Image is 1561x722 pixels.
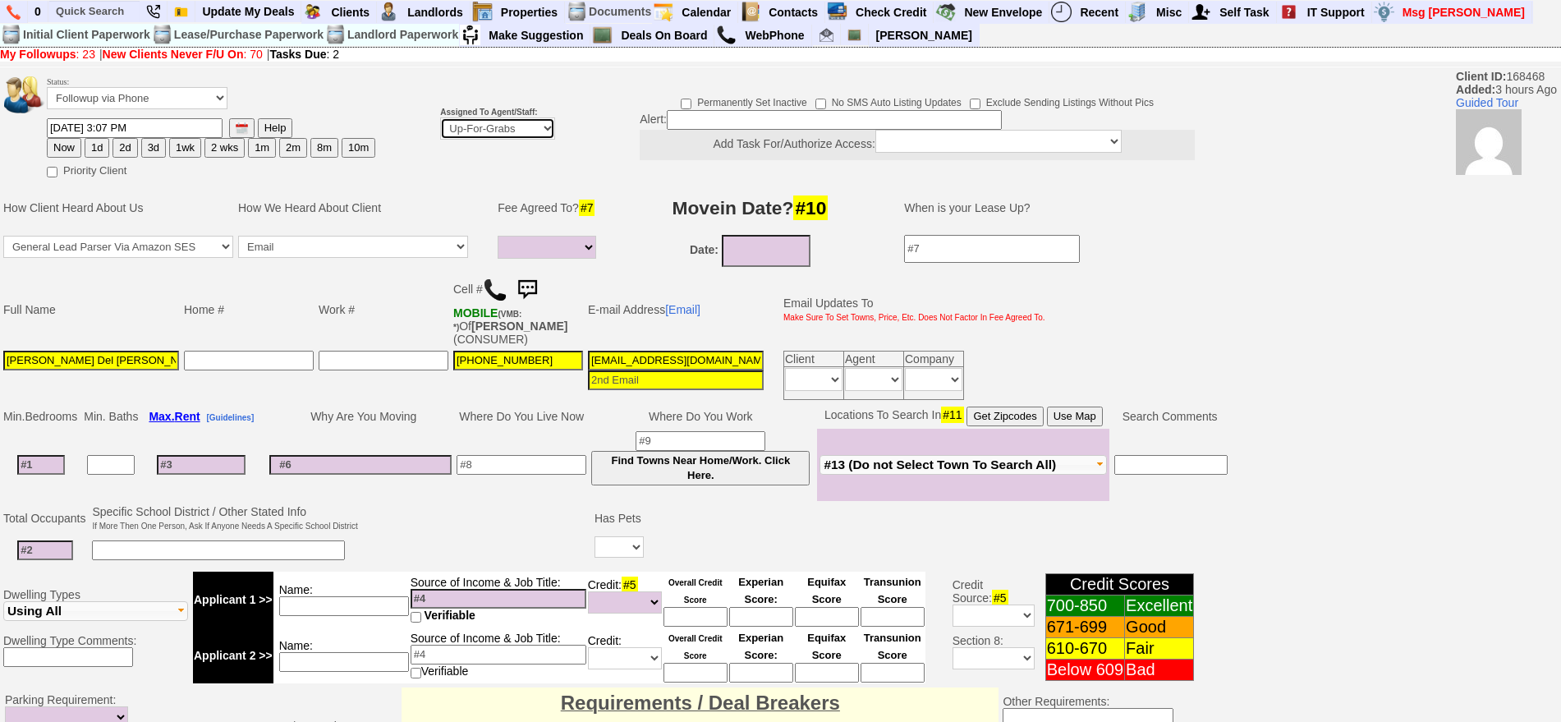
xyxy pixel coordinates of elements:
[25,410,77,423] span: Bedrooms
[585,271,766,348] td: E-mail Address
[206,413,254,422] b: [Guidelines]
[236,183,487,232] td: How We Heard About Client
[324,2,377,23] a: Clients
[1051,2,1072,22] img: recent.png
[1081,1,1130,13] a: Hide Logs
[587,572,663,628] td: Credit:
[453,306,498,320] font: MOBILE
[738,576,783,605] font: Experian Score:
[588,1,652,23] td: Documents
[928,569,1037,686] td: Credit Source: Section 8:
[1150,2,1189,23] a: Misc
[640,130,1195,160] center: Add Task For/Authorize Access:
[795,663,859,683] input: Ask Customer: Do You Know Your Equifax Credit Score
[149,410,200,423] b: Max.
[59,145,100,159] a: [Reply]
[193,572,273,628] td: Applicant 1 >>
[401,2,471,23] a: Landlords
[1045,617,1124,638] td: 671-699
[690,243,719,256] b: Date:
[957,2,1049,23] a: New Envelope
[1213,2,1276,23] a: Self Task
[1,16,48,25] font: 3 hours Ago
[411,589,586,609] input: #4
[847,28,861,42] img: chalkboard.png
[738,25,811,46] a: WebPhone
[864,576,921,605] font: Transunion Score
[784,351,844,366] td: Client
[1045,638,1124,660] td: 610-670
[653,2,673,22] img: appt_icon.png
[175,410,200,423] span: Rent
[870,25,979,46] a: [PERSON_NAME]
[1201,26,1225,40] font: Log
[316,271,451,348] td: Work #
[864,632,921,661] font: Transunion Score
[824,408,1103,421] nobr: Locations To Search In
[81,404,140,429] td: Min. Baths
[795,607,859,627] input: Ask Customer: Do You Know Your Equifax Credit Score
[195,1,301,22] a: Update My Deals
[729,607,793,627] input: Ask Customer: Do You Know Your Experian Credit Score
[762,2,825,23] a: Contacts
[1125,638,1194,660] td: Fair
[28,1,48,22] a: 0
[614,25,714,46] a: Deals On Board
[1396,2,1532,23] a: Msg [PERSON_NAME]
[970,99,980,109] input: Exclude Sending Listings Without Pics
[807,632,846,661] font: Equifax Score
[236,122,248,135] img: [calendar icon]
[90,503,360,534] td: Specific School District / Other Stated Info
[1191,2,1211,22] img: myadd.png
[668,578,723,605] font: Overall Credit Score
[1045,660,1124,681] td: Below 609
[347,24,459,46] td: Landlord Paperwork
[1,503,90,534] td: Total Occupants
[844,351,904,366] td: Agent
[273,628,410,683] td: Name:
[1073,2,1126,23] a: Recent
[440,108,537,117] b: Assigned To Agent/Staff:
[675,2,738,23] a: Calendar
[904,235,1080,263] input: #7
[453,306,521,333] b: Verizon Wireless
[471,320,567,333] b: [PERSON_NAME]
[591,451,810,485] button: Find Towns Near Home/Work. Click Here.
[740,2,760,22] img: contact.png
[248,138,276,158] button: 1m
[103,48,244,61] b: New Clients Never F/U On
[1045,596,1124,617] td: 700-850
[815,99,826,109] input: No SMS Auto Listing Updates
[579,200,595,216] span: #7
[157,455,246,475] input: #3
[681,99,691,109] input: Permanently Set Inactive
[302,2,323,22] img: clients.png
[4,76,53,113] img: people.png
[494,2,565,23] a: Properties
[807,576,846,605] font: Equifax Score
[771,271,1048,348] td: Email Updates To
[49,1,140,21] input: Quick Search
[992,590,1008,606] span: #5
[103,48,263,61] a: New Clients Never F/U On: 70
[47,159,126,178] label: Priority Client
[640,110,1195,160] div: Alert:
[1279,2,1299,22] img: help2.png
[173,24,324,46] td: Lease/Purchase Paperwork
[410,572,587,628] td: Source of Income & Job Title:
[451,271,585,348] td: Cell # Of (CONSUMER)
[472,2,493,22] img: properties.png
[1456,70,1506,83] b: Client ID:
[310,138,338,158] button: 8m
[92,522,357,531] font: If More Then One Person, Ask If Anyone Needs A Specific School District
[47,167,57,177] input: Priority Client
[379,2,399,22] img: landlord.png
[861,663,925,683] input: Ask Customer: Do You Know Your Transunion Credit Score
[1,25,21,45] img: docs.png
[1125,660,1194,681] td: Bad
[169,138,201,158] button: 1wk
[966,407,1043,426] button: Get Zipcodes
[270,48,340,61] a: Tasks Due: 2
[273,572,410,628] td: Name:
[592,503,646,534] td: Has Pets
